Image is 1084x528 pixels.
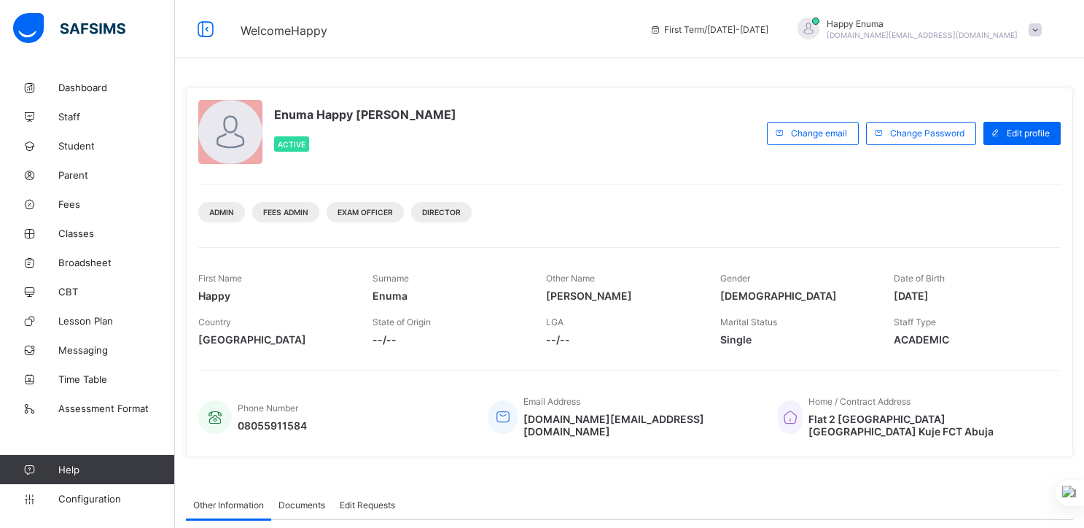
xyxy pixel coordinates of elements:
[373,333,525,346] span: --/--
[238,403,298,414] span: Phone Number
[209,208,234,217] span: Admin
[58,403,175,414] span: Assessment Format
[58,140,175,152] span: Student
[720,333,873,346] span: Single
[58,464,174,475] span: Help
[546,333,698,346] span: --/--
[58,286,175,298] span: CBT
[894,333,1046,346] span: ACADEMIC
[58,373,175,385] span: Time Table
[58,315,175,327] span: Lesson Plan
[373,290,525,302] span: Enuma
[238,419,307,432] span: 08055911584
[58,228,175,239] span: Classes
[198,333,351,346] span: [GEOGRAPHIC_DATA]
[894,273,945,284] span: Date of Birth
[58,198,175,210] span: Fees
[58,111,175,123] span: Staff
[546,317,564,327] span: LGA
[422,208,461,217] span: DIRECTOR
[241,23,327,38] span: Welcome Happy
[58,344,175,356] span: Messaging
[827,31,1018,39] span: [DOMAIN_NAME][EMAIL_ADDRESS][DOMAIN_NAME]
[338,208,393,217] span: Exam Officer
[263,208,308,217] span: Fees Admin
[278,500,325,510] span: Documents
[340,500,395,510] span: Edit Requests
[193,500,264,510] span: Other Information
[58,169,175,181] span: Parent
[894,317,936,327] span: Staff Type
[373,273,409,284] span: Surname
[198,290,351,302] span: Happy
[546,273,595,284] span: Other Name
[58,82,175,93] span: Dashboard
[373,317,431,327] span: State of Origin
[58,257,175,268] span: Broadsheet
[808,396,911,407] span: Home / Contract Address
[650,24,768,35] span: session/term information
[278,140,305,149] span: Active
[58,493,174,505] span: Configuration
[523,413,757,438] span: [DOMAIN_NAME][EMAIL_ADDRESS][DOMAIN_NAME]
[546,290,698,302] span: [PERSON_NAME]
[720,290,873,302] span: [DEMOGRAPHIC_DATA]
[198,273,242,284] span: First Name
[198,317,231,327] span: Country
[894,290,1046,302] span: [DATE]
[827,18,1018,29] span: Happy Enuma
[791,128,847,139] span: Change email
[1007,128,1050,139] span: Edit profile
[720,317,777,327] span: Marital Status
[523,396,580,407] span: Email Address
[783,18,1049,42] div: HappyEnuma
[13,13,125,44] img: safsims
[274,107,456,122] span: Enuma Happy [PERSON_NAME]
[808,413,1046,438] span: Flat 2 [GEOGRAPHIC_DATA] [GEOGRAPHIC_DATA] Kuje FCT Abuja
[890,128,964,139] span: Change Password
[720,273,750,284] span: Gender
